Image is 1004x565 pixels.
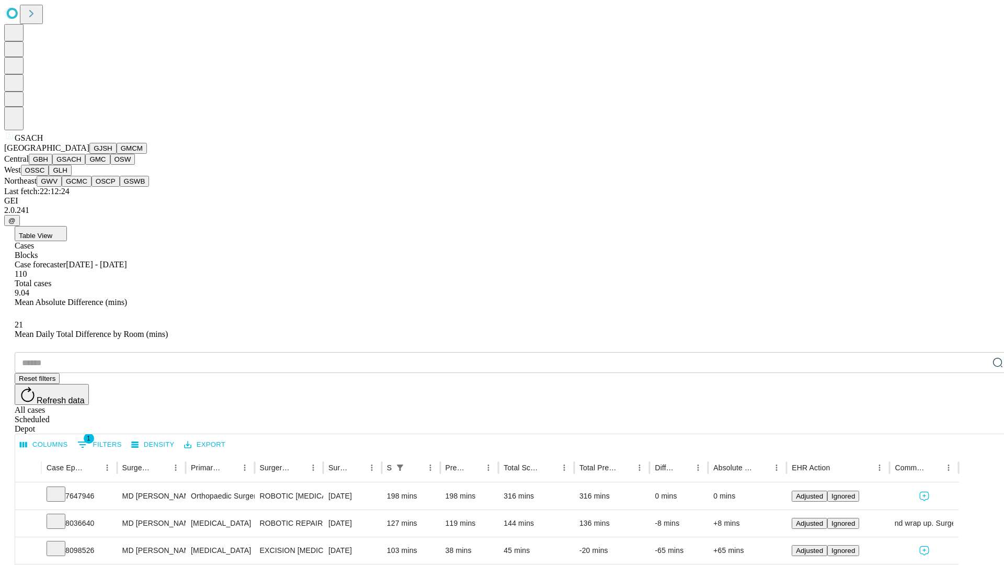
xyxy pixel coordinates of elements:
button: Sort [350,460,364,475]
button: Menu [632,460,647,475]
button: Sort [927,460,941,475]
button: Table View [15,226,67,241]
div: 1 active filter [393,460,407,475]
button: GLH [49,165,71,176]
div: MD [PERSON_NAME] Md [122,537,180,564]
span: Adjusted [796,492,823,500]
div: 316 mins [579,483,645,510]
button: Adjusted [792,491,827,502]
button: GJSH [89,143,117,154]
div: 316 mins [504,483,569,510]
div: 45 mins [504,537,569,564]
div: Total Predicted Duration [579,464,617,472]
span: Refresh data [37,396,85,405]
span: Mean Absolute Difference (mins) [15,298,127,307]
button: Adjusted [792,545,827,556]
div: -8 mins [655,510,703,537]
span: Adjusted [796,547,823,555]
span: [GEOGRAPHIC_DATA] [4,143,89,152]
button: Expand [20,515,36,533]
button: Menu [769,460,784,475]
span: Total cases [15,279,51,288]
button: Sort [466,460,481,475]
div: EXCISION [MEDICAL_DATA] LESION EXCEPT [MEDICAL_DATA] TRUNK ETC 3.1 TO 4 CM [260,537,318,564]
div: MD [PERSON_NAME] Md [122,510,180,537]
div: 8098526 [47,537,112,564]
button: GCMC [62,176,92,187]
button: Menu [691,460,705,475]
button: GSACH [52,154,85,165]
div: EHR Action [792,464,830,472]
button: Menu [941,460,956,475]
div: +65 mins [713,537,781,564]
div: [MEDICAL_DATA] [191,537,249,564]
div: GEI [4,196,1000,206]
div: Surgery Date [328,464,349,472]
button: Menu [364,460,379,475]
div: 136 mins [579,510,645,537]
button: OSW [110,154,135,165]
div: 198 mins [387,483,435,510]
div: 127 mins [387,510,435,537]
span: Table View [19,232,52,240]
div: Primary Service [191,464,221,472]
span: 9.04 [15,288,29,297]
span: Adjusted [796,519,823,527]
span: Northeast [4,176,37,185]
button: Menu [168,460,183,475]
div: Surgery Name [260,464,290,472]
div: Difference [655,464,675,472]
button: Select columns [17,437,71,453]
button: Menu [872,460,887,475]
span: Mean Daily Total Difference by Room (mins) [15,330,168,338]
div: 38 mins [446,537,494,564]
div: Total Scheduled Duration [504,464,541,472]
button: Refresh data [15,384,89,405]
button: Ignored [827,491,859,502]
button: Menu [306,460,321,475]
button: Expand [20,488,36,506]
button: Sort [676,460,691,475]
button: Ignored [827,518,859,529]
span: GSACH [15,133,43,142]
button: Sort [154,460,168,475]
button: OSSC [21,165,49,176]
span: Case forecaster [15,260,66,269]
button: Sort [542,460,557,475]
button: Sort [831,460,846,475]
button: Menu [481,460,496,475]
span: 110 [15,269,27,278]
div: Predicted In Room Duration [446,464,466,472]
button: Density [129,437,177,453]
span: Last fetch: 22:12:24 [4,187,70,196]
button: Show filters [75,436,124,453]
button: Expand [20,542,36,560]
button: GWV [37,176,62,187]
div: [MEDICAL_DATA] [191,510,249,537]
span: Ignored [831,492,855,500]
div: Orthopaedic Surgery [191,483,249,510]
div: Surgeon Name [122,464,153,472]
div: changed pt. prep and wrap up. Surgeon requested 90 mins [895,510,953,537]
div: Comments [895,464,925,472]
span: Central [4,154,29,163]
span: West [4,165,21,174]
button: GBH [29,154,52,165]
div: 0 mins [713,483,781,510]
button: Sort [408,460,423,475]
div: 103 mins [387,537,435,564]
div: ROBOTIC [MEDICAL_DATA] KNEE TOTAL [260,483,318,510]
div: [DATE] [328,483,376,510]
button: Export [181,437,228,453]
button: Menu [557,460,572,475]
div: [DATE] [328,537,376,564]
button: Sort [223,460,237,475]
button: GMCM [117,143,147,154]
span: Reset filters [19,375,55,382]
div: 119 mins [446,510,494,537]
button: Sort [291,460,306,475]
button: @ [4,215,20,226]
button: OSCP [92,176,120,187]
button: Show filters [393,460,407,475]
button: Reset filters [15,373,60,384]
